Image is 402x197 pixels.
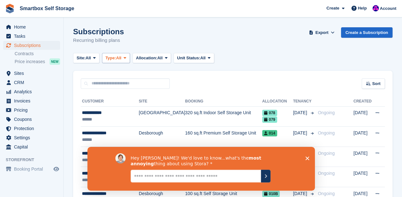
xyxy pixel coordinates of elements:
[157,55,163,61] span: All
[262,116,277,123] span: 079
[185,96,262,107] th: Booking
[81,96,139,107] th: Customer
[14,32,52,41] span: Tasks
[353,127,371,147] td: [DATE]
[14,87,52,96] span: Analytics
[106,55,116,61] span: Type:
[185,106,262,127] td: 320 sq.ft Indoor Self Storage Unit
[3,96,60,105] a: menu
[14,96,52,105] span: Invoices
[73,27,124,36] h1: Subscriptions
[3,69,60,78] a: menu
[14,124,52,133] span: Protection
[3,41,60,50] a: menu
[3,124,60,133] a: menu
[139,127,185,147] td: Desborough
[50,58,60,65] div: NEW
[136,55,157,61] span: Allocation:
[87,147,315,191] iframe: Survey by David from Stora
[14,133,52,142] span: Settings
[3,106,60,115] a: menu
[262,191,280,197] span: 010B
[3,133,60,142] a: menu
[318,171,335,176] span: Ongoing
[3,23,60,31] a: menu
[73,53,99,63] button: Site: All
[326,5,339,11] span: Create
[17,3,77,14] a: Smartbox Self Storage
[5,4,15,13] img: stora-icon-8386f47178a22dfd0bd8f6a31ec36ba5ce8667c1dd55bd0f319d3a0aa187defe.svg
[14,78,52,87] span: CRM
[353,106,371,127] td: [DATE]
[14,142,52,151] span: Capital
[200,55,206,61] span: All
[73,37,124,44] p: Recurring billing plans
[3,142,60,151] a: menu
[185,127,262,147] td: 160 sq.ft Premium Self Storage Unit
[14,69,52,78] span: Sites
[15,58,60,65] a: Price increases NEW
[341,27,392,38] a: Create a Subscription
[380,5,396,12] span: Account
[6,157,63,163] span: Storefront
[262,130,277,136] span: 014
[3,165,60,174] a: menu
[262,110,277,116] span: 078
[293,130,308,136] span: [DATE]
[353,147,371,167] td: [DATE]
[353,167,371,187] td: [DATE]
[52,165,60,173] a: Preview store
[139,96,185,107] th: Site
[77,55,85,61] span: Site:
[318,110,335,115] span: Ongoing
[3,87,60,96] a: menu
[3,115,60,124] a: menu
[262,96,293,107] th: Allocation
[358,5,367,11] span: Help
[85,55,91,61] span: All
[14,115,52,124] span: Coupons
[116,55,121,61] span: All
[315,30,328,36] span: Export
[318,130,335,135] span: Ongoing
[318,151,335,156] span: Ongoing
[14,41,52,50] span: Subscriptions
[139,106,185,127] td: [GEOGRAPHIC_DATA]
[293,190,308,197] span: [DATE]
[14,106,52,115] span: Pricing
[293,96,315,107] th: Tenancy
[353,96,371,107] th: Created
[102,53,130,63] button: Type: All
[177,55,200,61] span: Unit Status:
[308,27,336,38] button: Export
[174,53,214,63] button: Unit Status: All
[14,23,52,31] span: Home
[318,191,335,196] span: Ongoing
[15,59,45,65] span: Price increases
[372,81,380,87] span: Sort
[14,165,52,174] span: Booking Portal
[3,78,60,87] a: menu
[293,109,308,116] span: [DATE]
[15,51,60,57] a: Contracts
[372,5,379,11] img: Sam Austin
[133,53,171,63] button: Allocation: All
[3,32,60,41] a: menu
